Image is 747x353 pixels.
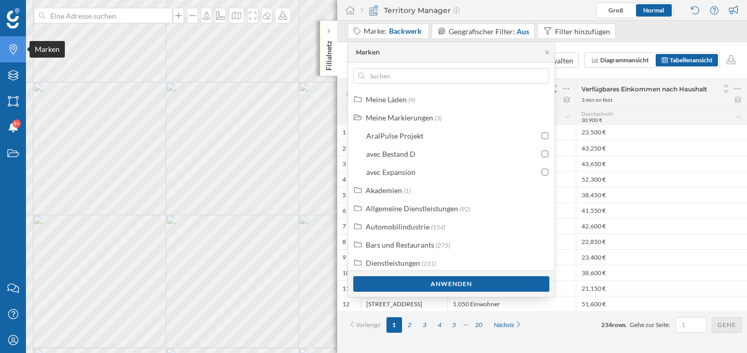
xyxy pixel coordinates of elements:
[576,296,747,311] div: 51,600 €
[366,131,423,140] div: AralPulse Projekt
[670,56,713,64] span: Tabellenansicht
[431,223,445,231] span: (154)
[601,321,612,329] span: 234
[582,117,602,123] span: 30,900 €
[368,5,379,16] img: territory-manager.svg
[576,187,747,202] div: 38,450 €
[366,186,402,195] div: Akademien
[576,234,747,249] div: 22,850 €
[582,96,613,103] div: 3 min on foot
[342,222,346,230] div: 7
[361,5,460,16] div: Territory Manager
[366,222,430,231] div: Automobilindustrie
[389,26,422,36] span: Backwerk
[342,269,350,277] div: 10
[679,320,703,330] input: 1
[366,168,416,177] div: avec Expansion
[408,96,415,104] span: (9)
[342,191,346,199] div: 5
[435,114,441,122] span: (3)
[366,150,416,158] div: avec Bestand D
[608,6,624,14] span: Groß
[342,144,346,153] div: 2
[7,8,20,29] img: Geoblink Logo
[576,140,747,156] div: 43,250 €
[342,300,350,308] div: 12
[626,321,627,329] span: .
[449,27,515,36] span: Geografischer Filter:
[436,241,450,249] span: (275)
[342,253,346,262] div: 9
[630,320,670,330] span: Gehe zur Seite:
[366,95,407,104] div: Meine Läden
[447,296,576,311] div: 1,050 Einwohner
[404,187,410,195] span: (1)
[576,202,747,218] div: 41,550 €
[582,111,613,117] span: Durchschnitt
[600,56,649,64] span: Diagrammansicht
[582,85,707,93] span: Verfügbares Einkommen nach Haushalt
[576,249,747,265] div: 23,400 €
[576,171,747,187] div: 52,300 €
[342,238,346,246] div: 8
[342,207,346,215] div: 6
[30,41,65,58] div: Marken
[517,26,529,37] div: Aus
[342,284,350,293] div: 11
[366,240,434,249] div: Bars und Restaurants
[366,259,420,267] div: Dienstleistungen
[356,48,380,57] div: Marken
[576,156,747,171] div: 43,650 €
[460,205,470,213] span: (92)
[342,175,346,184] div: 4
[366,113,433,122] div: Meine Markierungen
[555,26,610,37] div: Filter hinzufügen
[612,321,626,329] span: rows
[576,265,747,280] div: 38,600 €
[364,26,423,36] div: Marke:
[576,125,747,140] div: 23,500 €
[366,204,458,213] div: Allgemeine Dienstleistungen
[324,36,334,71] p: Filialnetz
[342,160,346,168] div: 3
[22,7,59,17] span: Support
[13,118,20,129] span: 9+
[361,296,447,311] div: [STREET_ADDRESS]
[576,218,747,234] div: 42,600 €
[342,128,346,137] div: 1
[342,89,355,99] span: #
[422,260,436,267] span: (231)
[643,6,664,14] span: Normal
[576,280,747,296] div: 21,150 €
